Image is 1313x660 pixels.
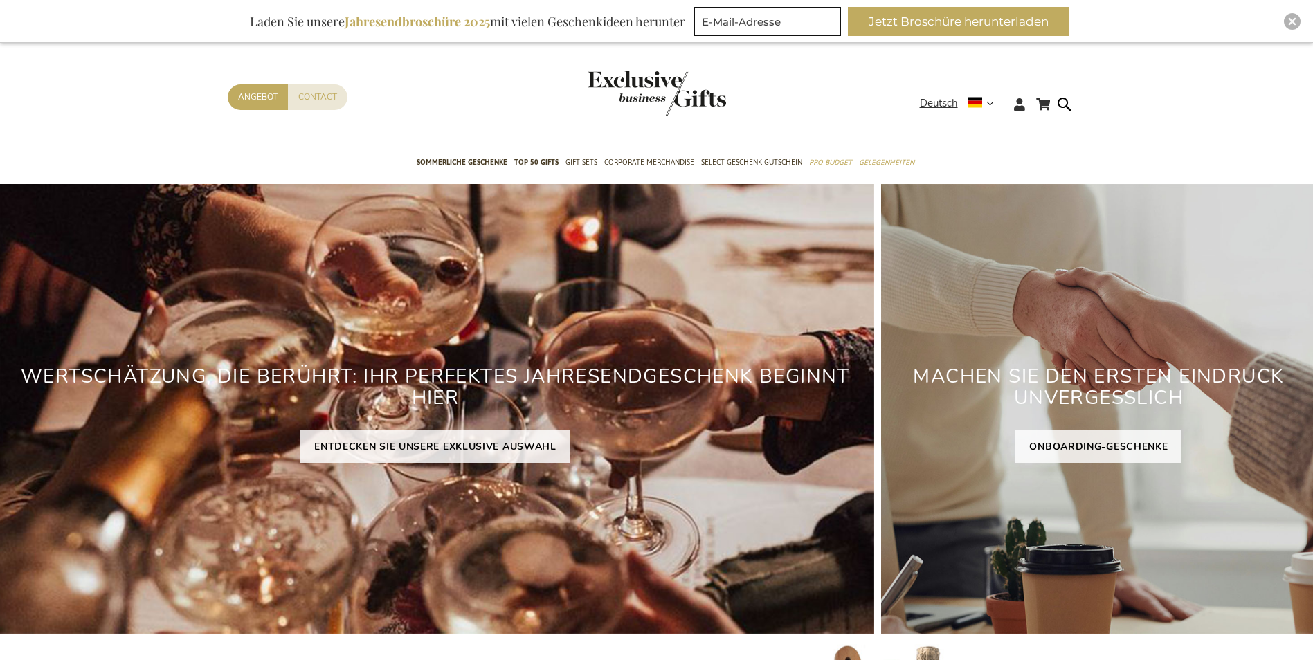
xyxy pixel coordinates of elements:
a: Contact [288,84,347,110]
div: Laden Sie unsere mit vielen Geschenkideen herunter [244,7,691,36]
img: Exclusive Business gifts logo [588,71,726,116]
a: ONBOARDING-GESCHENKE [1015,430,1181,463]
span: Sommerliche geschenke [417,155,507,169]
span: Gift Sets [565,155,597,169]
button: Jetzt Broschüre herunterladen [848,7,1069,36]
b: Jahresendbroschüre 2025 [345,13,490,30]
span: Corporate Merchandise [604,155,694,169]
span: TOP 50 Gifts [514,155,559,169]
a: ENTDECKEN SIE UNSERE EXKLUSIVE AUSWAHL [300,430,570,463]
span: Pro Budget [809,155,852,169]
span: Deutsch [920,95,958,111]
img: Close [1288,17,1296,26]
a: Angebot [228,84,288,110]
div: Deutsch [920,95,1003,111]
span: Select Geschenk Gutschein [701,155,802,169]
input: E-Mail-Adresse [694,7,841,36]
a: store logo [588,71,657,116]
span: Gelegenheiten [859,155,914,169]
div: Close [1284,13,1301,30]
form: marketing offers and promotions [694,7,845,40]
